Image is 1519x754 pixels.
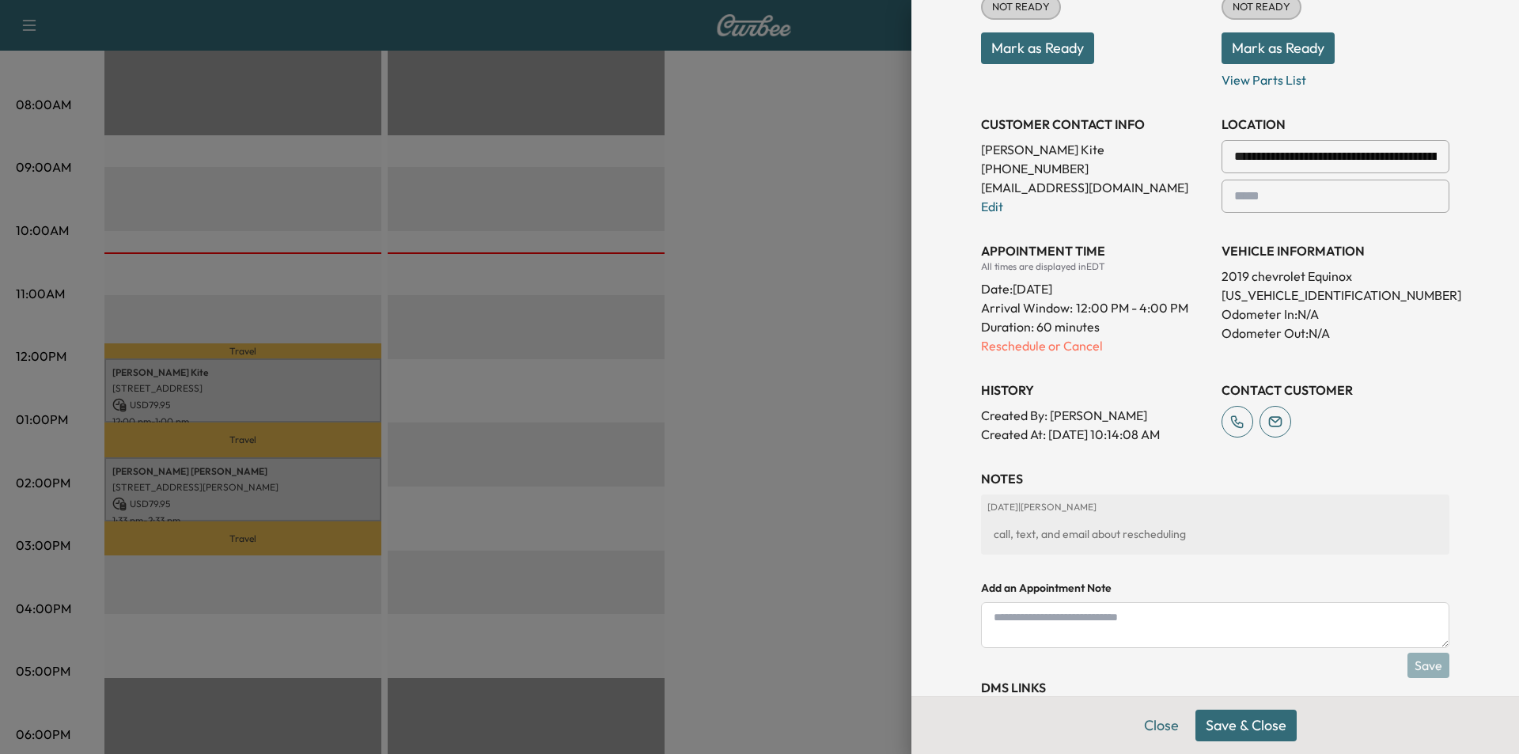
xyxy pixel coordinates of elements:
[1134,710,1189,741] button: Close
[1222,305,1449,324] p: Odometer In: N/A
[981,336,1209,355] p: Reschedule or Cancel
[981,178,1209,197] p: [EMAIL_ADDRESS][DOMAIN_NAME]
[987,520,1443,548] div: call, text, and email about rescheduling
[1222,324,1449,343] p: Odometer Out: N/A
[1222,286,1449,305] p: [US_VEHICLE_IDENTIFICATION_NUMBER]
[981,580,1449,596] h4: Add an Appointment Note
[981,260,1209,273] div: All times are displayed in EDT
[981,469,1449,488] h3: NOTES
[1222,32,1335,64] button: Mark as Ready
[987,501,1443,513] p: [DATE] | [PERSON_NAME]
[981,425,1209,444] p: Created At : [DATE] 10:14:08 AM
[981,115,1209,134] h3: CUSTOMER CONTACT INFO
[1076,298,1188,317] span: 12:00 PM - 4:00 PM
[1222,381,1449,400] h3: CONTACT CUSTOMER
[981,678,1449,697] h3: DMS Links
[1222,115,1449,134] h3: LOCATION
[981,298,1209,317] p: Arrival Window:
[981,406,1209,425] p: Created By : [PERSON_NAME]
[1195,710,1297,741] button: Save & Close
[981,273,1209,298] div: Date: [DATE]
[1222,64,1449,89] p: View Parts List
[981,317,1209,336] p: Duration: 60 minutes
[981,140,1209,159] p: [PERSON_NAME] Kite
[981,32,1094,64] button: Mark as Ready
[981,381,1209,400] h3: History
[1222,241,1449,260] h3: VEHICLE INFORMATION
[1222,267,1449,286] p: 2019 chevrolet Equinox
[981,199,1003,214] a: Edit
[981,159,1209,178] p: [PHONE_NUMBER]
[981,241,1209,260] h3: APPOINTMENT TIME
